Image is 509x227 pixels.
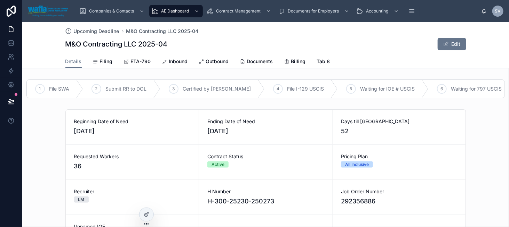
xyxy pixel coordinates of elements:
[74,118,191,125] span: Beginning Date of Need
[162,55,188,69] a: Inbound
[341,196,458,206] span: 292356886
[207,188,324,195] span: H Number
[124,55,151,69] a: ETA-790
[199,55,229,69] a: Outbound
[126,28,199,35] a: M&O Contracting LLC 2025-04
[74,153,191,160] span: Requested Workers
[74,3,481,19] div: scrollable content
[74,188,191,195] span: Recruiter
[247,58,273,65] span: Documents
[438,38,466,50] button: Edit
[39,86,41,92] span: 1
[276,5,353,17] a: Documents for Employers
[65,28,119,35] a: Upcoming Deadline
[28,6,68,17] img: App logo
[204,5,275,17] a: Contract Management
[89,8,134,14] span: Companies & Contacts
[131,58,151,65] span: ETA-790
[207,126,324,136] span: [DATE]
[284,55,306,69] a: Billing
[78,196,85,203] div: LM
[451,85,502,92] span: Waiting for 797 USCIS
[161,8,189,14] span: AE Dashboard
[100,58,113,65] span: Filing
[207,153,324,160] span: Contract Status
[74,28,119,35] span: Upcoming Deadline
[77,5,148,17] a: Companies & Contacts
[317,58,330,65] span: Tab 8
[441,86,443,92] span: 6
[341,153,458,160] span: Pricing Plan
[341,188,458,195] span: Job Order Number
[287,85,324,92] span: File I-129 USCIS
[212,161,224,168] div: Active
[350,86,352,92] span: 5
[291,58,306,65] span: Billing
[366,8,388,14] span: Accounting
[105,85,146,92] span: Submit RR to DOL
[74,126,191,136] span: [DATE]
[288,8,339,14] span: Documents for Employers
[495,8,501,14] span: SV
[317,55,330,69] a: Tab 8
[206,58,229,65] span: Outbound
[277,86,279,92] span: 4
[93,55,113,69] a: Filing
[216,8,261,14] span: Contract Management
[183,85,251,92] span: Certified by [PERSON_NAME]
[360,85,415,92] span: Waiting for IOE # USCIS
[65,39,168,49] h1: M&O Contracting LLC 2025-04
[207,118,324,125] span: Ending Date of Need
[207,196,324,206] span: H-300-25230-250273
[74,161,191,171] span: 36
[240,55,273,69] a: Documents
[341,118,458,125] span: Days till [GEOGRAPHIC_DATA]
[49,85,69,92] span: File SWA
[354,5,402,17] a: Accounting
[65,55,82,68] a: Details
[149,5,203,17] a: AE Dashboard
[173,86,175,92] span: 3
[169,58,188,65] span: Inbound
[345,161,369,168] div: All Inclusive
[65,58,82,65] span: Details
[341,126,458,136] span: 52
[95,86,98,92] span: 2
